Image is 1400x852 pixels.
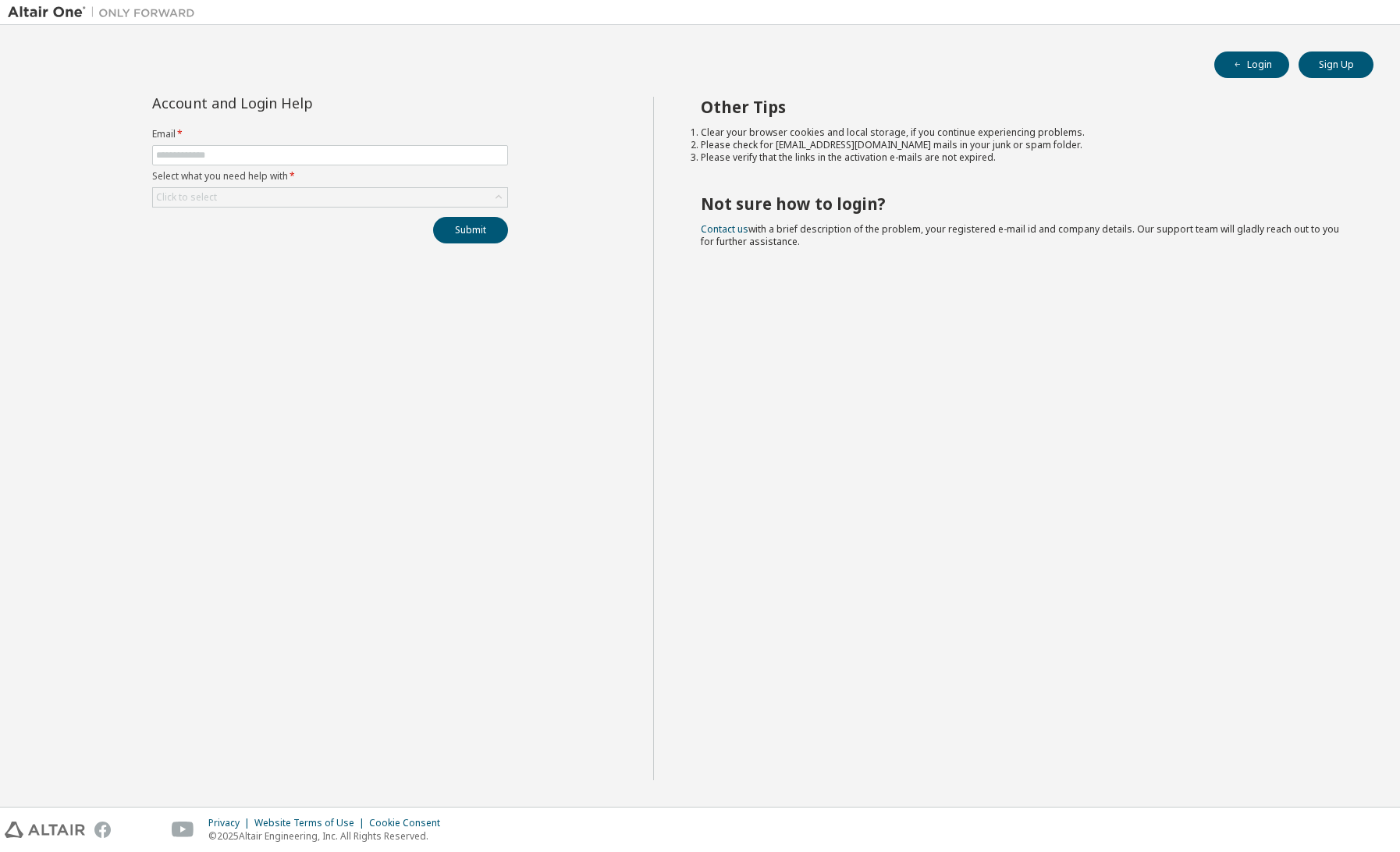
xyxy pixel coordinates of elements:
button: Submit [433,217,508,243]
button: Sign Up [1299,51,1373,78]
div: Cookie Consent [369,817,449,829]
img: facebook.svg [94,822,111,838]
div: Website Terms of Use [254,817,369,829]
label: Select what you need help with [152,170,508,183]
p: © 2025 Altair Engineering, Inc. All Rights Reserved. [208,829,449,843]
h2: Other Tips [701,97,1346,117]
li: Please check for [EMAIL_ADDRESS][DOMAIN_NAME] mails in your junk or spam folder. [701,139,1346,151]
h2: Not sure how to login? [701,193,1346,214]
label: Email [152,128,508,140]
li: Clear your browser cookies and local storage, if you continue experiencing problems. [701,126,1346,139]
button: Login [1214,51,1289,78]
div: Privacy [208,817,254,829]
img: altair_logo.svg [5,822,85,838]
img: Altair One [8,5,203,20]
span: with a brief description of the problem, your registered e-mail id and company details. Our suppo... [701,222,1339,248]
div: Click to select [156,191,217,204]
div: Account and Login Help [152,97,437,109]
a: Contact us [701,222,748,236]
img: youtube.svg [172,822,194,838]
div: Click to select [153,188,507,207]
li: Please verify that the links in the activation e-mails are not expired. [701,151,1346,164]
